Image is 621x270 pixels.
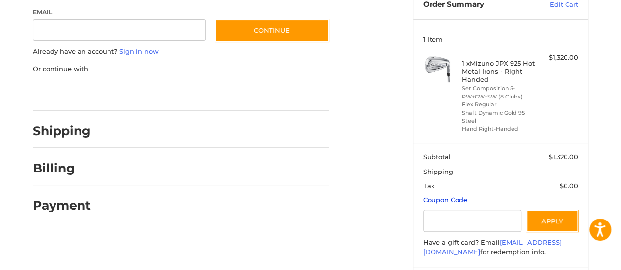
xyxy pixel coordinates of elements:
h2: Payment [33,198,91,213]
h2: Billing [33,161,90,176]
h2: Shipping [33,123,91,139]
span: $0.00 [560,182,578,190]
button: Continue [215,19,329,42]
a: [EMAIL_ADDRESS][DOMAIN_NAME] [423,238,562,256]
p: Already have an account? [33,47,329,57]
a: Coupon Code [423,196,467,204]
a: Sign in now [119,48,159,55]
span: Subtotal [423,153,451,161]
input: Gift Certificate or Coupon Code [423,210,522,232]
iframe: PayPal-venmo [196,83,270,101]
button: Apply [526,210,578,232]
span: -- [573,168,578,175]
span: Tax [423,182,434,190]
li: Flex Regular [462,100,537,109]
li: Hand Right-Handed [462,125,537,133]
h4: 1 x Mizuno JPX 925 Hot Metal Irons - Right Handed [462,59,537,83]
iframe: PayPal-paylater [113,83,187,101]
p: Or continue with [33,64,329,74]
div: Have a gift card? Email for redemption info. [423,238,578,257]
div: $1,320.00 [540,53,578,63]
li: Set Composition 5-PW+GW+SW (8 Clubs) [462,84,537,100]
iframe: PayPal-paypal [30,83,104,101]
span: Shipping [423,168,453,175]
li: Shaft Dynamic Gold 95 Steel [462,109,537,125]
label: Email [33,8,206,17]
h3: 1 Item [423,35,578,43]
span: $1,320.00 [549,153,578,161]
